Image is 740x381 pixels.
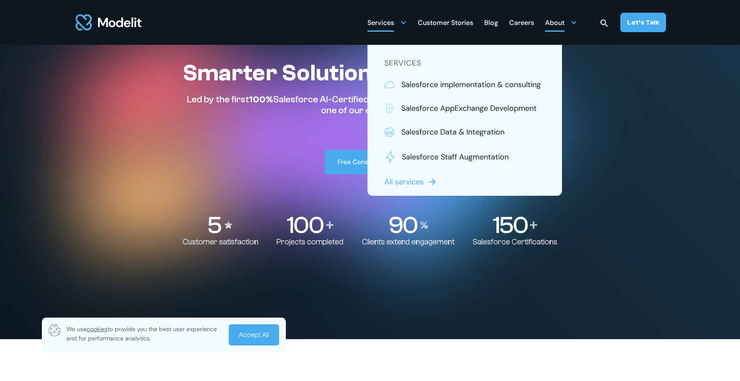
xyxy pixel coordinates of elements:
div: Blog [484,15,498,32]
a: Blog [484,14,498,30]
div: Services [367,15,394,32]
div: About [545,14,577,30]
a: Salesforce AppExchange Development [384,103,545,114]
div: Let’s Talk [627,18,659,27]
div: Customer Stories [418,15,473,32]
p: We use to provide you the best user experience and for performance analytics. [66,324,223,343]
p: All services [384,176,424,187]
p: Salesforce Certifications [473,237,557,247]
nav: Services [367,45,562,196]
h1: Smarter Solutions. Faster Results. [183,59,557,87]
p: Salesforce Staff Augmentation [402,151,509,162]
a: Salesforce implementation & consulting [384,79,545,90]
a: Customer Stories [418,14,473,30]
p: Customer satisfaction [183,237,258,247]
span: cookies [87,325,107,333]
a: home [74,9,143,36]
h5: SERVICES [384,58,545,69]
p: Salesforce Data & Integration [401,126,504,137]
p: 5 [207,213,221,237]
div: Careers [509,15,534,32]
a: Accept All [229,324,279,345]
img: arrow [427,177,437,187]
a: All services [384,176,439,187]
img: Percentage [420,221,428,229]
div: Free Consultation [337,158,392,167]
p: Salesforce implementation & consulting [401,79,541,90]
p: 90 [388,213,417,237]
img: Stars [223,220,233,230]
div: About [545,15,565,32]
img: Plus [326,221,334,229]
p: Projects completed [277,237,343,247]
a: Free Consultation [325,150,415,174]
a: Salesforce Staff Augmentation [384,150,545,164]
img: modelit logo [74,9,143,36]
div: Services [367,14,407,30]
p: 100 [287,213,323,237]
p: Salesforce AppExchange Development [401,103,537,114]
img: Plus [530,221,537,229]
p: Clients extend engagement [362,237,455,247]
a: Careers [509,14,534,30]
a: Salesforce Data & Integration [384,126,545,137]
span: 100% [249,94,273,105]
p: 150 [493,213,528,237]
p: Led by the first Salesforce AI-Certified team. Schedule a free consultation with one of our experts. [183,94,539,116]
a: Let’s Talk [620,13,666,32]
